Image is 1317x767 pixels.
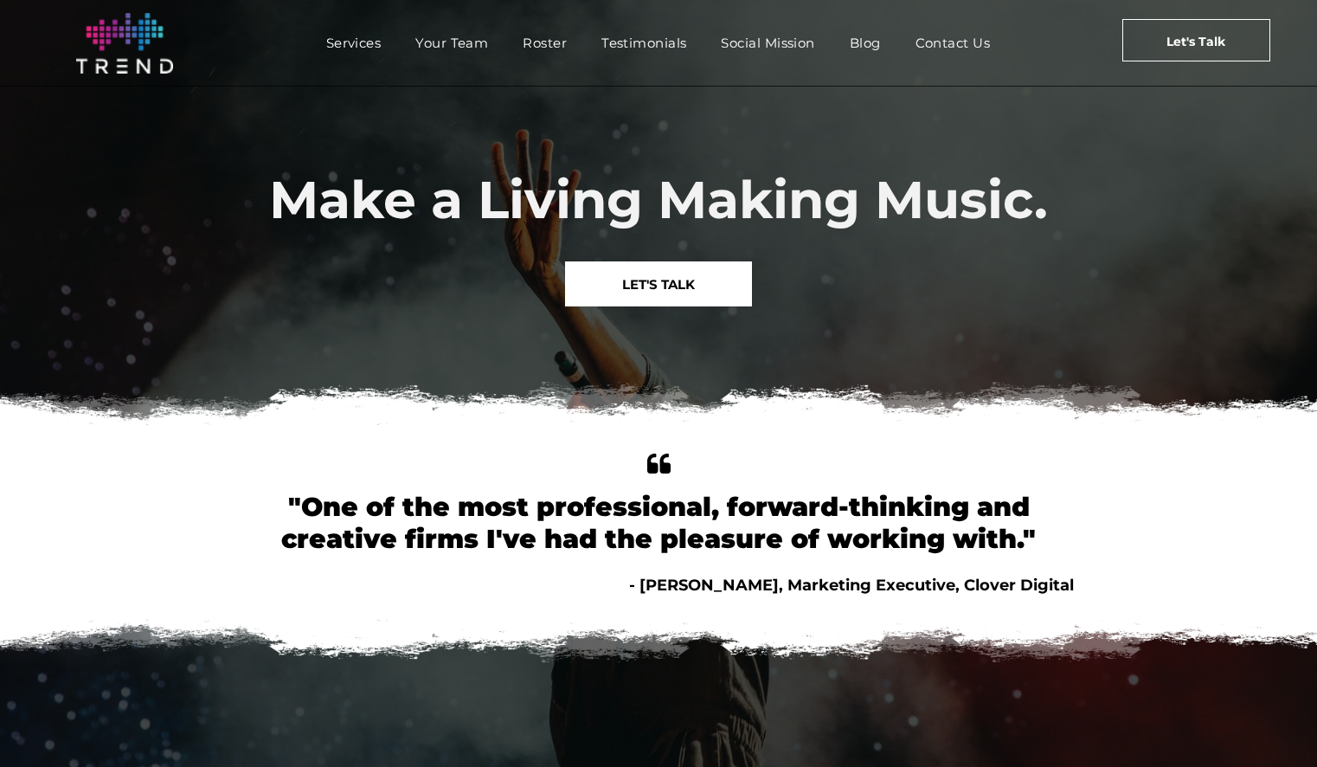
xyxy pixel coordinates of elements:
[398,30,505,55] a: Your Team
[309,30,399,55] a: Services
[269,168,1048,231] span: Make a Living Making Music.
[898,30,1008,55] a: Contact Us
[505,30,584,55] a: Roster
[832,30,898,55] a: Blog
[584,30,703,55] a: Testimonials
[565,261,752,306] a: LET'S TALK
[622,262,695,306] span: LET'S TALK
[76,13,173,74] img: logo
[629,576,1074,595] span: - [PERSON_NAME], Marketing Executive, Clover Digital
[281,491,1036,555] font: "One of the most professional, forward-thinking and creative firms I've had the pleasure of worki...
[1166,20,1225,63] span: Let's Talk
[1122,19,1270,61] a: Let's Talk
[703,30,832,55] a: Social Mission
